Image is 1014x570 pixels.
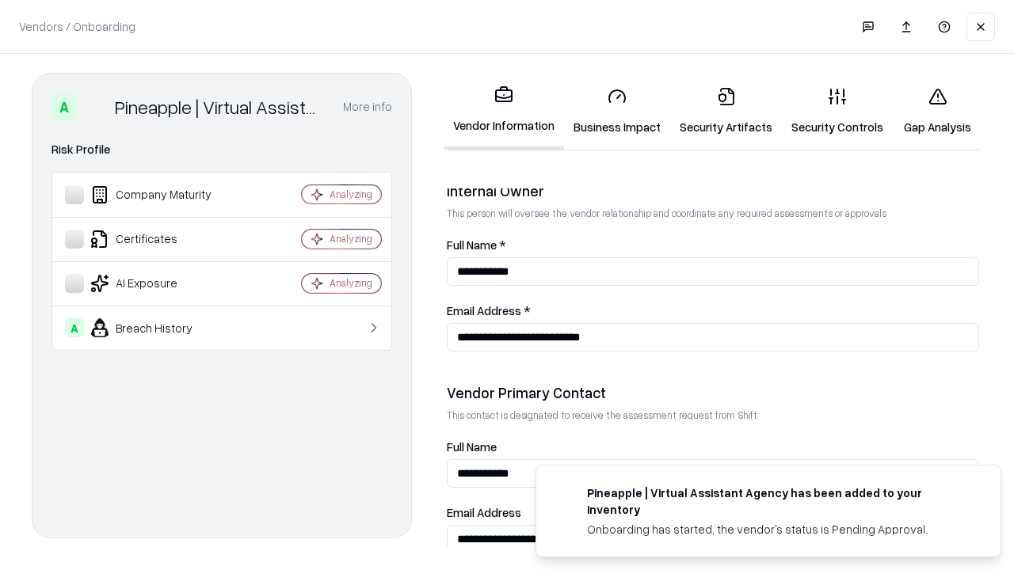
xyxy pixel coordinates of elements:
div: Vendor Primary Contact [447,383,979,402]
div: A [65,318,84,337]
div: Pineapple | Virtual Assistant Agency has been added to your inventory [587,484,963,518]
p: Vendors / Onboarding [19,18,135,35]
img: trypineapple.com [555,484,574,503]
div: AI Exposure [65,274,254,293]
div: A [51,94,77,120]
div: Analyzing [330,276,372,290]
label: Full Name * [447,239,979,251]
label: Email Address [447,507,979,519]
a: Gap Analysis [893,74,982,148]
div: Analyzing [330,232,372,245]
label: Email Address * [447,305,979,317]
img: Pineapple | Virtual Assistant Agency [83,94,109,120]
div: Onboarding has started, the vendor's status is Pending Approval. [587,521,963,538]
a: Security Controls [782,74,893,148]
p: This contact is designated to receive the assessment request from Shift [447,408,979,422]
div: Analyzing [330,188,372,201]
a: Business Impact [564,74,670,148]
div: Pineapple | Virtual Assistant Agency [115,94,324,120]
div: Risk Profile [51,140,392,159]
div: Certificates [65,230,254,249]
a: Security Artifacts [670,74,782,148]
label: Full Name [447,441,979,453]
div: Internal Owner [447,181,979,200]
div: Breach History [65,318,254,337]
button: More info [343,93,392,121]
p: This person will oversee the vendor relationship and coordinate any required assessments or appro... [447,207,979,220]
div: Company Maturity [65,185,254,204]
a: Vendor Information [444,73,564,150]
